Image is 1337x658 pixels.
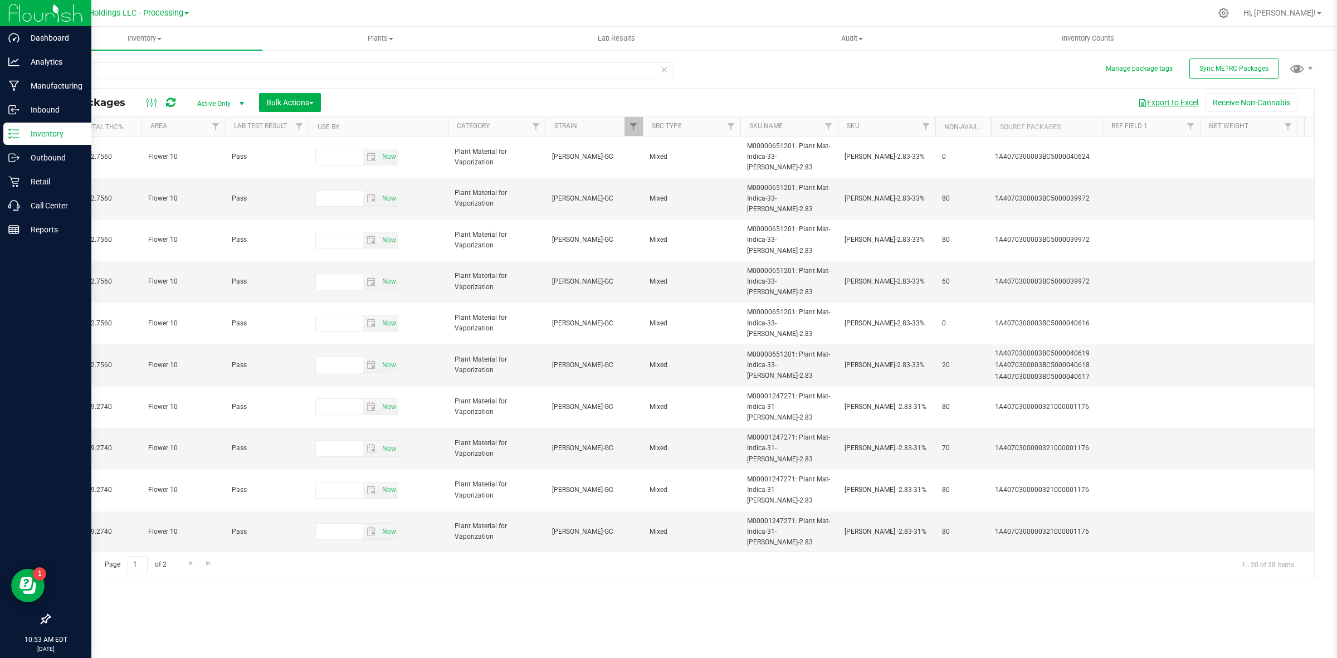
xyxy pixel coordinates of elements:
[363,191,379,206] span: select
[917,117,935,136] a: Filter
[845,276,929,287] span: [PERSON_NAME]-2.83-33%
[650,527,734,537] span: Mixed
[363,399,379,415] span: select
[845,152,929,162] span: [PERSON_NAME]-2.83-33%
[148,402,218,412] span: Flower 10
[650,360,734,371] span: Mixed
[232,193,302,204] span: Pass
[5,645,86,653] p: [DATE]
[8,56,19,67] inline-svg: Analytics
[232,443,302,454] span: Pass
[552,152,636,162] span: [PERSON_NAME]-GC
[379,274,398,290] span: select
[722,117,740,136] a: Filter
[5,635,86,645] p: 10:53 AM EDT
[1047,33,1129,43] span: Inventory Counts
[747,391,831,423] span: M00001247271: Plant Mat-Indica-31-[PERSON_NAME]-2.83
[81,191,118,207] span: 32.7560
[455,188,539,209] span: Plant Material for Vaporization
[552,276,636,287] span: [PERSON_NAME]-GC
[128,556,148,573] input: 1
[970,27,1206,50] a: Inventory Counts
[259,93,321,112] button: Bulk Actions
[49,62,674,79] input: Search Package ID, Item Name, SKU, Lot or Part Number...
[1279,117,1297,136] a: Filter
[995,485,1099,495] div: Value 1: 1A4070300000321000001176
[148,152,218,162] span: Flower 10
[650,193,734,204] span: Mixed
[845,402,929,412] span: [PERSON_NAME] -2.83-31%
[527,117,545,136] a: Filter
[1206,93,1297,112] button: Receive Non-Cannabis
[650,235,734,245] span: Mixed
[552,235,636,245] span: [PERSON_NAME]-GC
[650,402,734,412] span: Mixed
[942,527,984,537] span: 80
[995,318,1099,329] div: Value 1: 1A4070300003BC5000040616
[995,193,1099,204] div: Value 1: 1A4070300003BC5000039972
[266,98,314,107] span: Bulk Actions
[995,372,1099,382] div: Value 3: 1A4070300003BC5000040617
[995,443,1099,454] div: Value 1: 1A4070300000321000001176
[995,348,1099,359] div: Value 1: 1A4070300003BC5000040619
[183,556,199,571] a: Go to the next page
[263,33,497,43] span: Plants
[457,122,490,130] a: Category
[734,27,970,50] a: Audit
[363,482,379,498] span: select
[19,31,86,45] p: Dashboard
[1199,65,1268,72] span: Sync METRC Packages
[8,32,19,43] inline-svg: Dashboard
[379,232,398,248] span: Set Current date
[81,274,118,290] span: 32.7560
[201,556,217,571] a: Go to the last page
[8,224,19,235] inline-svg: Reports
[1209,122,1248,130] a: Net Weight
[232,485,302,495] span: Pass
[8,200,19,211] inline-svg: Call Center
[455,521,539,542] span: Plant Material for Vaporization
[845,485,929,495] span: [PERSON_NAME] -2.83-31%
[27,33,262,43] span: Inventory
[81,524,118,540] span: 29.2740
[379,274,398,290] span: Set Current date
[995,235,1099,245] div: Value 1: 1A4070300003BC5000039972
[148,527,218,537] span: Flower 10
[552,402,636,412] span: [PERSON_NAME]-GC
[379,399,398,415] span: select
[749,122,783,130] a: SKU Name
[379,441,398,456] span: select
[944,123,994,131] a: Non-Available
[552,527,636,537] span: [PERSON_NAME]-GC
[1182,117,1200,136] a: Filter
[81,399,118,415] span: 29.2740
[363,441,379,456] span: select
[379,399,398,415] span: Set Current date
[995,152,1099,162] div: Value 1: 1A4070300003BC5000040624
[84,123,124,131] a: Total THC%
[552,360,636,371] span: [PERSON_NAME]-GC
[942,443,984,454] span: 70
[81,315,118,332] span: 32.7560
[942,235,984,245] span: 80
[148,276,218,287] span: Flower 10
[363,149,379,165] span: select
[1111,122,1148,130] a: Ref Field 1
[552,193,636,204] span: [PERSON_NAME]-GC
[19,79,86,92] p: Manufacturing
[81,149,118,165] span: 32.7560
[652,122,682,130] a: Src Type
[38,8,183,18] span: Riviera Creek Holdings LLC - Processing
[1131,93,1206,112] button: Export to Excel
[1189,59,1279,79] button: Sync METRC Packages
[942,318,984,329] span: 0
[234,122,287,130] a: Lab Test Result
[8,176,19,187] inline-svg: Retail
[81,440,118,456] span: 29.2740
[552,443,636,454] span: [PERSON_NAME]-GC
[232,402,302,412] span: Pass
[148,318,218,329] span: Flower 10
[8,152,19,163] inline-svg: Outbound
[148,485,218,495] span: Flower 10
[150,122,167,130] a: Area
